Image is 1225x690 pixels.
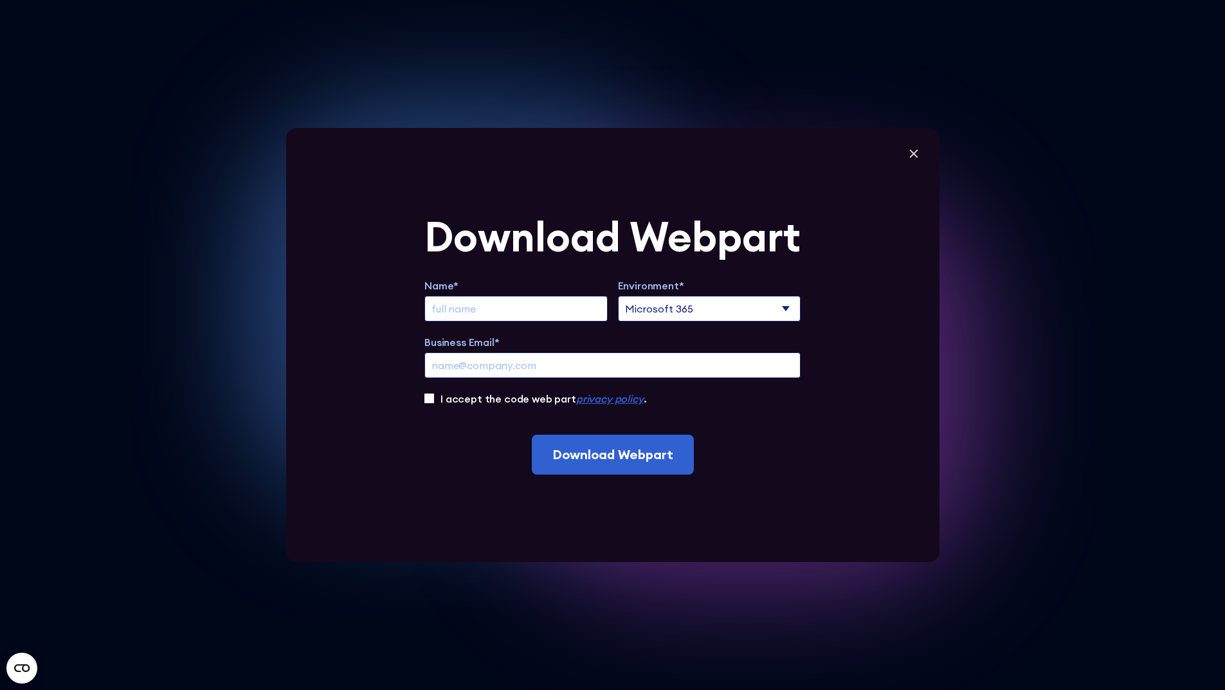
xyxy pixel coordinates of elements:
[424,278,608,293] label: Name*
[618,278,801,293] label: Environment*
[424,352,801,378] input: name@company.com
[994,541,1225,690] iframe: Chat Widget
[576,392,644,405] a: privacy policy
[424,296,608,322] input: full name
[532,435,694,475] input: Download Webpart
[424,216,801,257] div: Download Webpart
[440,391,646,406] label: I accept the code web part .
[424,334,801,350] label: Business Email*
[6,653,37,684] button: Open CMP widget
[424,216,801,475] form: Extend Trial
